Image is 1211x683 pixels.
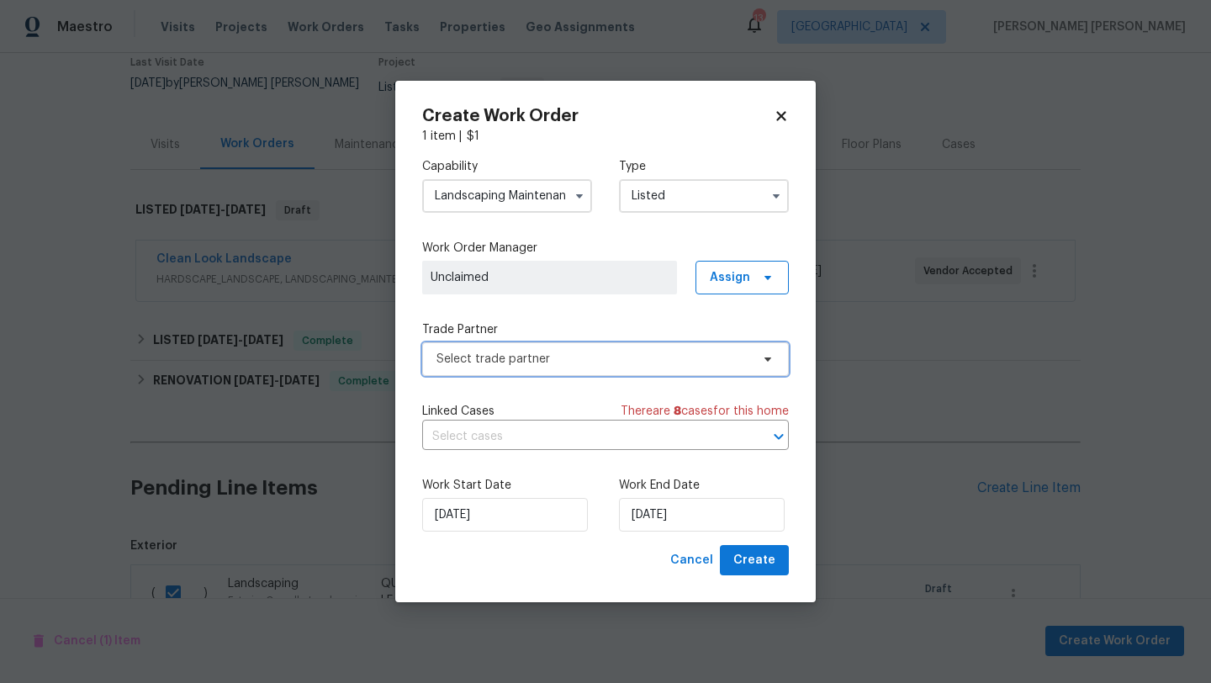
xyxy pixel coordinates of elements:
[619,498,785,532] input: M/D/YYYY
[422,158,592,175] label: Capability
[664,545,720,576] button: Cancel
[569,186,590,206] button: Show options
[422,321,789,338] label: Trade Partner
[422,108,774,124] h2: Create Work Order
[422,128,789,145] div: 1 item |
[619,179,789,213] input: Select...
[670,550,713,571] span: Cancel
[766,186,786,206] button: Show options
[422,403,494,420] span: Linked Cases
[767,425,791,448] button: Open
[467,130,479,142] span: $ 1
[621,403,789,420] span: There are case s for this home
[422,498,588,532] input: M/D/YYYY
[674,405,681,417] span: 8
[619,477,789,494] label: Work End Date
[733,550,775,571] span: Create
[422,179,592,213] input: Select...
[619,158,789,175] label: Type
[422,240,789,257] label: Work Order Manager
[436,351,750,368] span: Select trade partner
[422,424,742,450] input: Select cases
[720,545,789,576] button: Create
[422,477,592,494] label: Work Start Date
[431,269,669,286] span: Unclaimed
[710,269,750,286] span: Assign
